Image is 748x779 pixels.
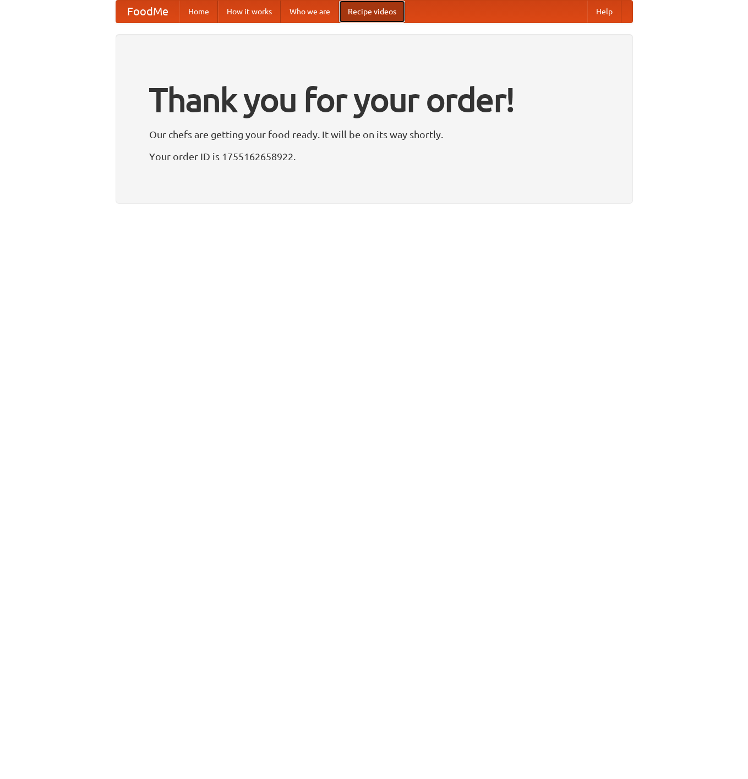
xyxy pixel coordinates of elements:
[149,73,599,126] h1: Thank you for your order!
[339,1,405,23] a: Recipe videos
[116,1,179,23] a: FoodMe
[587,1,621,23] a: Help
[149,148,599,165] p: Your order ID is 1755162658922.
[218,1,281,23] a: How it works
[149,126,599,143] p: Our chefs are getting your food ready. It will be on its way shortly.
[281,1,339,23] a: Who we are
[179,1,218,23] a: Home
